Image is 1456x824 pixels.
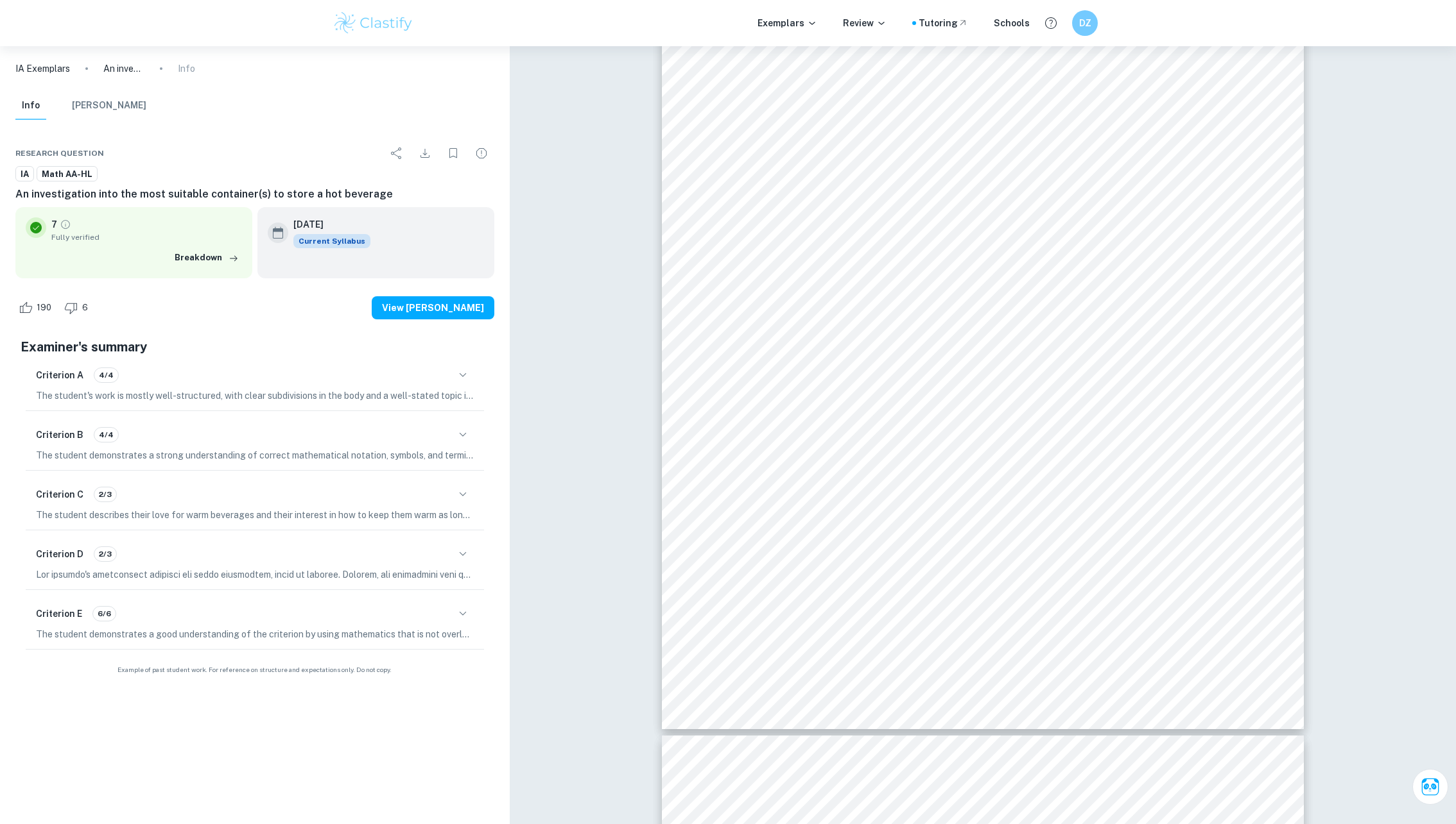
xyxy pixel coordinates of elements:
span: 310014 [1030,417,1062,426]
div: Download [412,140,438,166]
p: The student demonstrates a strong understanding of correct mathematical notation, symbols, and te... [36,448,474,462]
span: 4/4 [94,369,118,381]
span: ≈ 1.08 𝑐𝑚 [948,164,1003,177]
span: 15 [976,653,989,666]
span: 9 [876,326,883,339]
a: Tutoring [919,16,968,30]
button: View [PERSON_NAME] [372,296,494,319]
p: Review [843,16,887,30]
h6: [DATE] [293,217,360,231]
span: 𝑅 [801,366,808,379]
p: The student's work is mostly well-structured, with clear subdivisions in the body and a well-stat... [36,389,474,403]
span: Container 3 [740,208,820,225]
span: and [1000,412,1019,425]
span: ℎ [1004,572,1012,585]
div: Dislike [61,298,95,318]
p: 7 [51,217,57,231]
span: 3.1 cm [1199,294,1234,307]
span: Research question [15,147,104,159]
button: Help and Feedback [1040,12,1062,34]
a: IA [15,166,34,182]
h6: Criterion A [36,368,83,382]
span: Dimensions: [740,258,805,271]
button: Breakdown [171,248,242,267]
button: [PERSON_NAME] [72,92,146,120]
span: 4/4 [94,429,118,441]
a: Grade fully verified [60,219,71,230]
span: use the formulae for a cylinder’s (an open cylinder’s) volume [740,503,1064,516]
span: Considering that the container is a regular shape, we can simply [740,474,1063,487]
p: The student describes their love for warm beverages and their interest in how to keep them warm a... [36,508,474,522]
span: 𝑅 [974,412,982,425]
div: Share [384,140,410,166]
p: Info [178,62,195,76]
span: 9 cm [1263,423,1288,435]
span: ∴ 𝑆𝐴 = 86.95455639 ≈ 86.85 𝑐𝑚 [885,48,1071,61]
div: Report issue [469,140,494,166]
a: IA Exemplars [15,62,70,76]
span: Example of past student work. For reference on structure and expectations only. Do not copy. [15,665,494,675]
p: The student demonstrates a good understanding of the criterion by using mathematics that is not o... [36,627,474,641]
h6: Criterion D [36,547,83,561]
button: Info [15,92,46,120]
span: 012 [982,417,997,426]
span: Value (cm) [876,288,934,301]
span: 𝑆𝐴: 𝑉 = 86.95: 80.77 [926,126,1038,139]
span: Fully verified [51,231,242,243]
span: 3.1 [876,366,892,379]
span: 𝑆𝐴 = 𝜋𝑅 [931,611,980,624]
span: 2/3 [94,489,116,500]
span: 6/6 [93,608,116,619]
span: 8 [983,609,988,618]
span: are exactly the same, so we shall take them as one value, [740,444,1048,457]
span: 𝑅 [1022,412,1030,425]
h6: Criterion B [36,428,83,442]
span: Since the container is a cylinder, the values of [740,412,972,425]
span: + 2𝜋𝑅ℎ [991,611,1032,624]
span: Current Syllabus [293,234,370,248]
h6: Criterion E [36,607,82,621]
img: Clastify logo [333,10,414,36]
span: 𝑅. [1052,444,1063,457]
span: 190 [30,301,58,314]
span: The Surface Area to Volume Ratio is thus [740,87,957,100]
h6: An investigation into the most suitable container(s) to store a hot beverage [15,187,494,202]
span: #$ [1005,163,1017,172]
span: IA [16,168,33,181]
p: Exemplars [758,16,817,30]
button: DZ [1072,10,1098,36]
div: Bookmark [440,140,466,166]
span: and surface area to determine its surface area to volume ratio. [740,534,1059,546]
span: Math AA-HL [37,168,97,181]
div: This exemplar is based on the current syllabus. Feel free to refer to it for inspiration/ideas wh... [293,234,370,248]
a: Schools [994,16,1030,30]
span: ℎ [801,327,810,340]
span: 8 [998,570,1003,579]
h6: Criterion C [36,487,83,501]
span: 8 [1074,46,1079,55]
h5: Examiner's summary [21,337,489,357]
span: 𝑉 = 𝜋𝑅 [953,572,996,585]
span: Variable [746,288,790,301]
a: Math AA-HL [37,166,98,182]
div: Like [15,298,58,318]
p: Lor ipsumdo's ametconsect adipisci eli seddo eiusmodtem, incid ut laboree. Dolorem, ali enimadmin... [36,568,474,582]
h6: DZ [1078,16,1093,30]
span: 6 [75,301,95,314]
button: Ask Clai [1412,769,1448,805]
span: 2/3 [94,548,116,560]
p: An investigation into the most suitable container(s) to store a hot beverage [103,62,144,76]
span: Session: [DATE] [1128,776,1211,789]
